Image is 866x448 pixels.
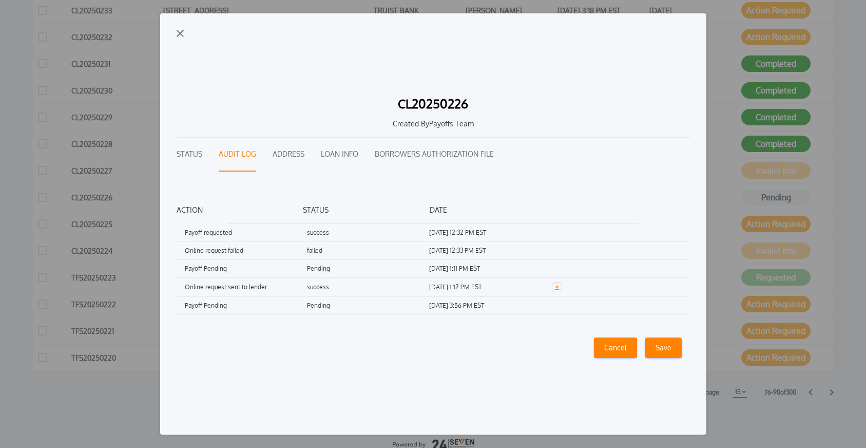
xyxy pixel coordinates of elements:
h1: success [307,283,429,292]
button: Audit Log [219,138,256,172]
a: Download Bot Screenshot File [552,282,562,292]
h1: Payoff Pending [185,264,307,273]
h1: [DATE] 12:33 PM EST [429,246,551,255]
h1: [DATE] 12:32 PM EST [429,228,551,237]
h1: Online request sent to lender [185,283,307,292]
img: exit-icon [177,30,184,37]
h1: CL20250226 [398,98,468,110]
h1: [DATE] 3:56 PM EST [429,301,551,310]
h1: failed [307,246,429,255]
h1: [DATE] 1:11 PM EST [429,264,551,273]
button: exit-iconCL20250226Created ByPayoffs TeamStatusAudit LogAddressLoan InfoBorrowers Authorization F... [160,13,706,434]
button: Cancel [594,338,637,358]
h1: Online request failed [185,246,307,255]
h1: ACTION [177,204,303,215]
h1: Payoff requested [185,228,307,237]
h1: DATE [430,204,556,215]
button: Address [273,138,304,172]
h1: Payoff Pending [185,301,307,310]
h1: [DATE] 1:12 PM EST [429,283,551,292]
h1: Pending [307,301,429,310]
h1: success [307,228,429,237]
button: Save [645,338,682,358]
h1: STATUS [303,204,430,215]
button: Loan Info [321,138,358,172]
h1: Pending [307,264,429,273]
button: Borrowers Authorization File [375,138,494,172]
h1: Created By Payoffs Team [185,118,682,129]
button: Status [177,138,202,172]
